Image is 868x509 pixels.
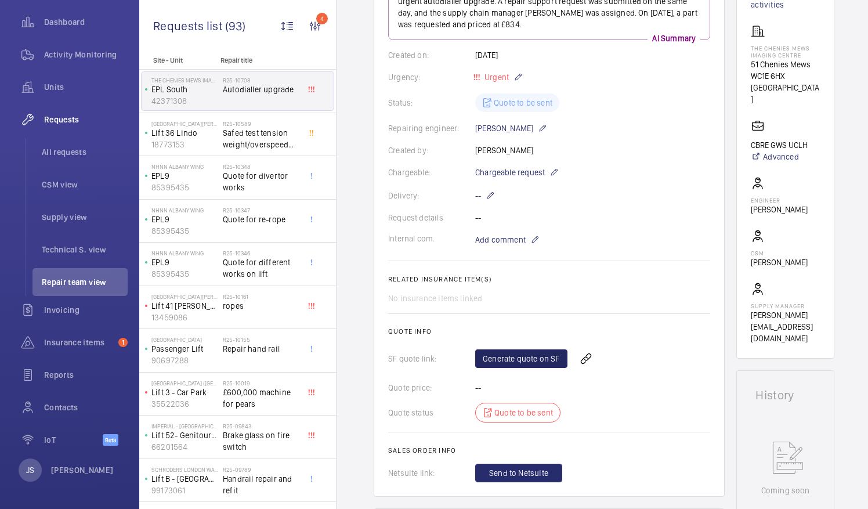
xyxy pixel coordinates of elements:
span: Brake glass on fire switch [223,429,299,453]
span: Urgent [482,73,509,82]
span: Quote for divertor works [223,170,299,193]
span: Invoicing [44,304,128,316]
span: Dashboard [44,16,128,28]
h2: R25-10348 [223,163,299,170]
p: 13459086 [151,312,218,323]
h2: R25-10346 [223,250,299,257]
p: JS [26,464,34,476]
p: Repair title [220,56,297,64]
h2: R25-10589 [223,120,299,127]
p: Engineer [751,197,808,204]
a: Generate quote on SF [475,349,567,368]
span: Quote for different works on lift [223,257,299,280]
span: Supply view [42,211,128,223]
span: Quote for re-rope [223,214,299,225]
h2: R25-10019 [223,380,299,387]
p: Lift 3 - Car Park [151,387,218,398]
p: EPL9 [151,257,218,268]
p: [GEOGRAPHIC_DATA] ([GEOGRAPHIC_DATA]) [151,380,218,387]
a: Advanced [751,151,808,163]
p: 85395435 [151,182,218,193]
p: 85395435 [151,225,218,237]
h2: Sales order info [388,446,710,454]
p: [GEOGRAPHIC_DATA][PERSON_NAME] [151,293,218,300]
p: EPL9 [151,170,218,182]
p: Coming soon [761,485,810,496]
span: Safed test tension weight/overspeed governor [223,127,299,150]
span: Autodialler upgrade [223,84,299,95]
p: [PERSON_NAME][EMAIL_ADDRESS][DOMAIN_NAME] [751,309,820,344]
button: Send to Netsuite [475,464,562,482]
span: IoT [44,434,103,446]
span: Contacts [44,402,128,413]
p: EPL9 [151,214,218,225]
p: 18773153 [151,139,218,150]
p: CBRE GWS UCLH [751,139,808,151]
h2: R25-09843 [223,423,299,429]
p: [PERSON_NAME] [751,204,808,215]
p: 90697288 [151,355,218,366]
p: 42371308 [151,95,218,107]
p: Lift 52- Genitourinary Building (Passenger) [151,429,218,441]
p: AI Summary [648,33,700,44]
p: Imperial - [GEOGRAPHIC_DATA] [151,423,218,429]
h2: R25-10161 [223,293,299,300]
p: WC1E 6HX [GEOGRAPHIC_DATA] [751,70,820,105]
span: Chargeable request [475,167,545,178]
span: Requests list [153,19,225,33]
p: EPL South [151,84,218,95]
p: Lift B - [GEOGRAPHIC_DATA]/PL12 (G-8) [151,473,218,485]
span: Units [44,81,128,93]
p: Lift 36 Lindo [151,127,218,139]
h2: R25-10708 [223,77,299,84]
p: 66201564 [151,441,218,453]
p: CSM [751,250,808,257]
span: Requests [44,114,128,125]
p: [PERSON_NAME] [51,464,114,476]
p: Passenger Lift [151,343,218,355]
span: Reports [44,369,128,381]
span: £600,000 machine for pears [223,387,299,410]
span: Add comment [475,234,526,246]
p: [PERSON_NAME] [751,257,808,268]
h2: R25-09789 [223,466,299,473]
span: Activity Monitoring [44,49,128,60]
p: Supply manager [751,302,820,309]
p: [GEOGRAPHIC_DATA] [151,336,218,343]
p: NHNN Albany Wing [151,250,218,257]
span: CSM view [42,179,128,190]
h2: Quote info [388,327,710,335]
p: Schroders London Wall [151,466,218,473]
h2: Related insurance item(s) [388,275,710,283]
p: 85395435 [151,268,218,280]
p: NHNN Albany Wing [151,207,218,214]
p: 51 Chenies Mews [751,59,820,70]
p: [PERSON_NAME] [475,121,547,135]
span: ropes [223,300,299,312]
p: 35522036 [151,398,218,410]
h1: History [755,389,815,401]
h2: R25-10155 [223,336,299,343]
p: Lift 41 [PERSON_NAME] [151,300,218,312]
span: Repair team view [42,276,128,288]
h2: R25-10347 [223,207,299,214]
p: [GEOGRAPHIC_DATA][PERSON_NAME] [151,120,218,127]
span: Send to Netsuite [489,467,548,479]
span: Technical S. view [42,244,128,255]
span: Insurance items [44,337,114,348]
p: NHNN Albany Wing [151,163,218,170]
span: Handrail repair and refit [223,473,299,496]
span: Beta [103,434,118,446]
p: Site - Unit [139,56,216,64]
p: -- [475,189,495,203]
p: 99173061 [151,485,218,496]
span: Repair hand rail [223,343,299,355]
p: The Chenies Mews Imaging Centre [151,77,218,84]
span: 1 [118,338,128,347]
p: The Chenies Mews Imaging Centre [751,45,820,59]
span: All requests [42,146,128,158]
